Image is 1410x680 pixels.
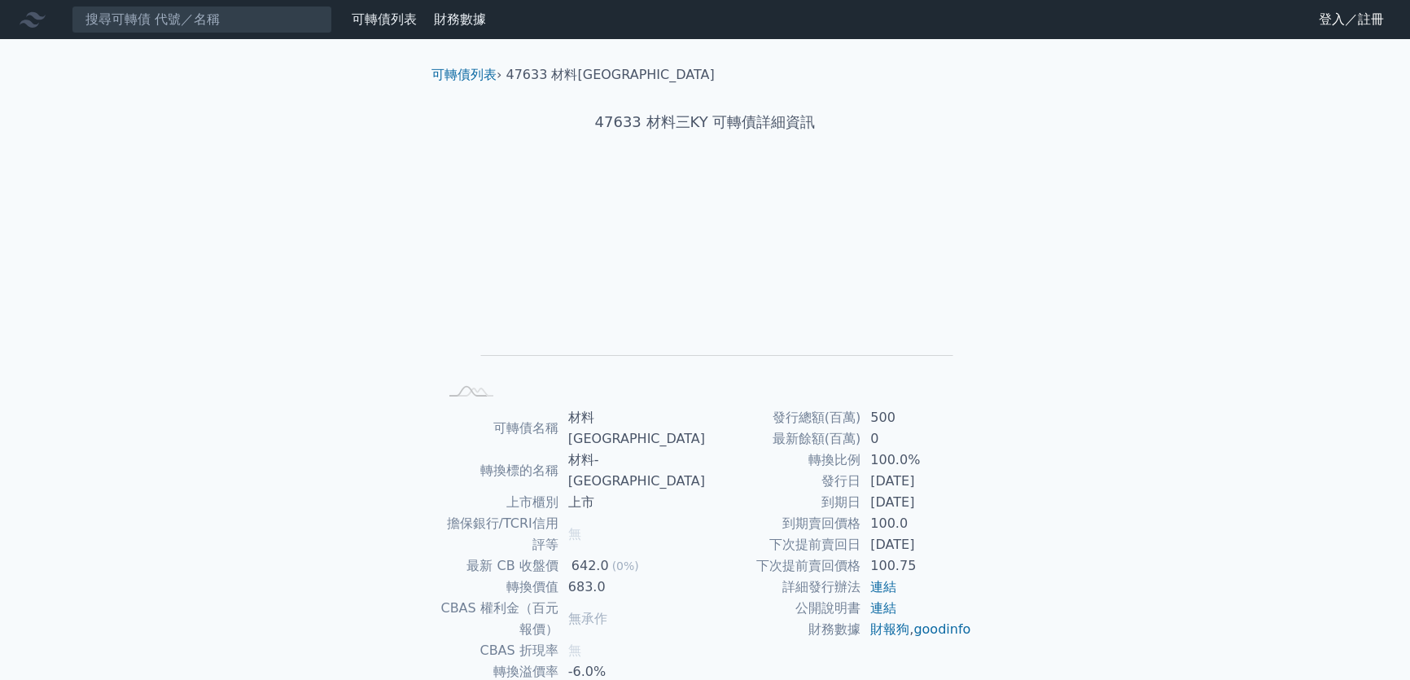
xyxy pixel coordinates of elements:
[465,184,953,379] g: Chart
[558,407,705,450] td: 材料[GEOGRAPHIC_DATA]
[870,600,896,616] a: 連結
[352,11,417,27] a: 可轉債列表
[705,428,860,450] td: 最新餘額(百萬)
[438,555,558,577] td: 最新 CB 收盤價
[418,111,992,134] h1: 47633 材料三KY 可轉債詳細資訊
[860,492,972,513] td: [DATE]
[705,534,860,555] td: 下次提前賣回日
[568,526,581,542] span: 無
[870,621,909,637] a: 財報狗
[705,577,860,598] td: 詳細發行辦法
[438,598,558,640] td: CBAS 權利金（百元報價）
[705,513,860,534] td: 到期賣回價格
[438,450,558,492] td: 轉換標的名稱
[438,640,558,661] td: CBAS 折現率
[612,559,639,573] span: (0%)
[434,11,486,27] a: 財務數據
[860,555,972,577] td: 100.75
[431,65,501,85] li: ›
[558,450,705,492] td: 材料-[GEOGRAPHIC_DATA]
[705,450,860,471] td: 轉換比例
[860,407,972,428] td: 500
[860,534,972,555] td: [DATE]
[870,579,896,594] a: 連結
[558,577,705,598] td: 683.0
[568,643,581,658] span: 無
[860,513,972,534] td: 100.0
[860,450,972,471] td: 100.0%
[568,555,612,577] div: 642.0
[705,598,860,619] td: 公開說明書
[705,492,860,513] td: 到期日
[913,621,970,637] a: goodinfo
[860,471,972,492] td: [DATE]
[506,65,715,85] li: 47633 材料[GEOGRAPHIC_DATA]
[705,619,860,640] td: 財務數據
[860,619,972,640] td: ,
[705,471,860,492] td: 發行日
[438,492,558,513] td: 上市櫃別
[705,407,860,428] td: 發行總額(百萬)
[568,611,607,626] span: 無承作
[860,428,972,450] td: 0
[438,407,558,450] td: 可轉債名稱
[438,513,558,555] td: 擔保銀行/TCRI信用評等
[431,67,497,82] a: 可轉債列表
[72,6,332,33] input: 搜尋可轉債 代號／名稱
[1306,7,1397,33] a: 登入／註冊
[438,577,558,598] td: 轉換價值
[558,492,705,513] td: 上市
[705,555,860,577] td: 下次提前賣回價格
